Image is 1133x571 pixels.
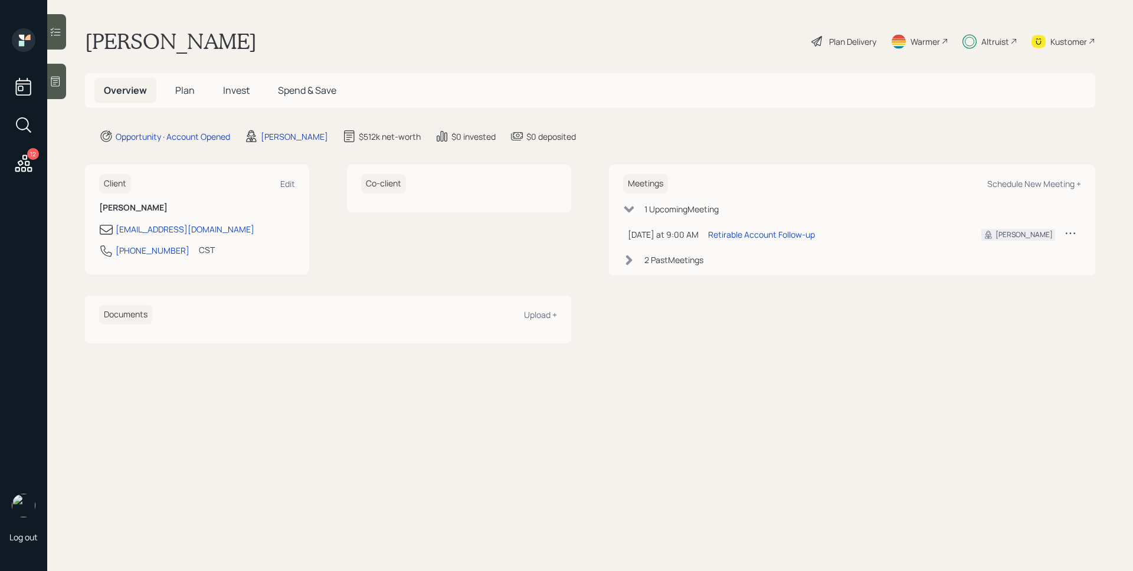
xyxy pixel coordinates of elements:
div: Warmer [911,35,940,48]
h6: Client [99,174,131,193]
div: 2 Past Meeting s [644,254,703,266]
h1: [PERSON_NAME] [85,28,257,54]
div: Opportunity · Account Opened [116,130,230,143]
div: Retirable Account Follow-up [708,228,815,241]
div: [DATE] at 9:00 AM [628,228,699,241]
h6: [PERSON_NAME] [99,203,295,213]
div: CST [199,244,215,256]
div: $0 invested [451,130,496,143]
div: Log out [9,531,38,543]
div: $512k net-worth [359,130,421,143]
div: Edit [280,178,295,189]
h6: Meetings [623,174,668,193]
img: james-distasi-headshot.png [12,494,35,517]
div: Kustomer [1050,35,1087,48]
div: [EMAIL_ADDRESS][DOMAIN_NAME] [116,223,254,235]
span: Overview [104,84,147,97]
h6: Co-client [361,174,406,193]
div: 12 [27,148,39,160]
span: Plan [175,84,195,97]
div: [PERSON_NAME] [996,229,1053,240]
span: Spend & Save [278,84,336,97]
span: Invest [223,84,250,97]
div: [PERSON_NAME] [261,130,328,143]
div: Schedule New Meeting + [987,178,1081,189]
div: [PHONE_NUMBER] [116,244,189,257]
div: Altruist [981,35,1009,48]
div: $0 deposited [526,130,576,143]
div: 1 Upcoming Meeting [644,203,719,215]
div: Upload + [524,309,557,320]
h6: Documents [99,305,152,324]
div: Plan Delivery [829,35,876,48]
